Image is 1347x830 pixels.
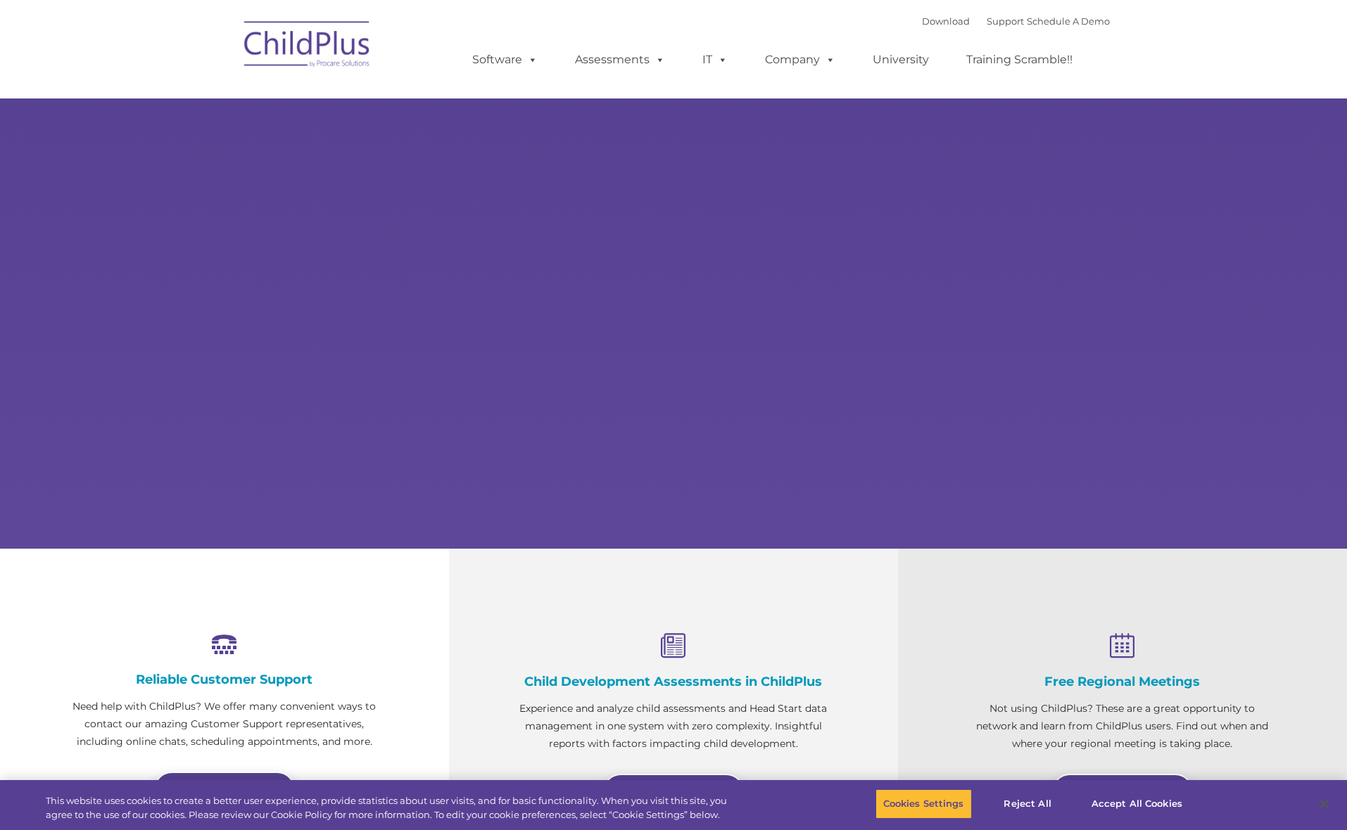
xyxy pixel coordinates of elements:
[875,789,972,819] button: Cookies Settings
[70,698,379,751] p: Need help with ChildPlus? We offer many convenient ways to contact our amazing Customer Support r...
[458,46,552,74] a: Software
[519,674,828,689] h4: Child Development Assessments in ChildPlus
[987,15,1024,27] a: Support
[1309,788,1340,819] button: Close
[46,794,741,822] div: This website uses cookies to create a better user experience, provide statistics about user visit...
[968,674,1277,689] h4: Free Regional Meetings
[859,46,943,74] a: University
[561,46,679,74] a: Assessments
[1027,15,1110,27] a: Schedule A Demo
[154,772,295,807] a: Learn more
[968,700,1277,753] p: Not using ChildPlus? These are a great opportunity to network and learn from ChildPlus users. Fin...
[603,774,744,809] a: Learn More
[1084,789,1190,819] button: Accept All Cookies
[237,11,378,82] img: ChildPlus by Procare Solutions
[922,15,970,27] a: Download
[751,46,849,74] a: Company
[984,789,1072,819] button: Reject All
[70,672,379,687] h4: Reliable Customer Support
[922,15,1110,27] font: |
[519,700,828,753] p: Experience and analyze child assessments and Head Start data management in one system with zero c...
[1052,774,1193,809] a: Learn More
[952,46,1087,74] a: Training Scramble!!
[688,46,742,74] a: IT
